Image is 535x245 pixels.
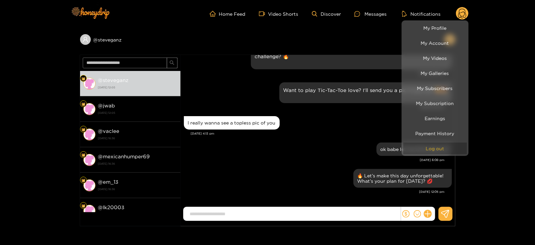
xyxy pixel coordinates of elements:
[403,128,467,139] a: Payment History
[403,143,467,154] button: Log out
[403,37,467,49] a: My Account
[403,82,467,94] a: My Subscribers
[403,22,467,34] a: My Profile
[403,67,467,79] a: My Galleries
[403,52,467,64] a: My Videos
[403,97,467,109] a: My Subscription
[403,112,467,124] a: Earnings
